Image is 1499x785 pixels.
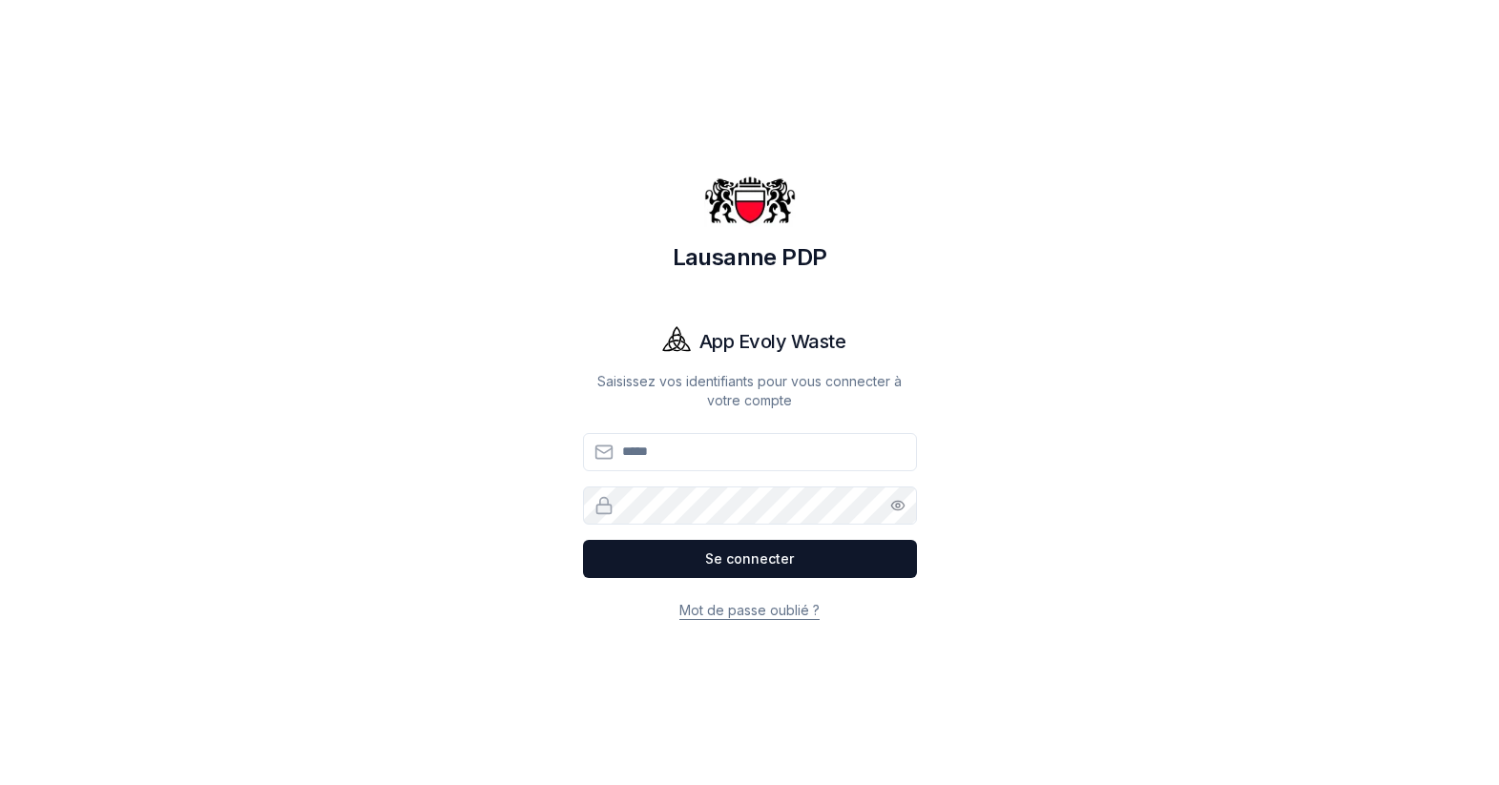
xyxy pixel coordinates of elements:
[704,155,796,246] img: Lausanne PDP Logo
[583,372,917,410] p: Saisissez vos identifiants pour vous connecter à votre compte
[654,319,699,364] img: Evoly Logo
[679,602,820,618] a: Mot de passe oublié ?
[583,242,917,273] h1: Lausanne PDP
[583,540,917,578] button: Se connecter
[699,328,846,355] h1: App Evoly Waste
